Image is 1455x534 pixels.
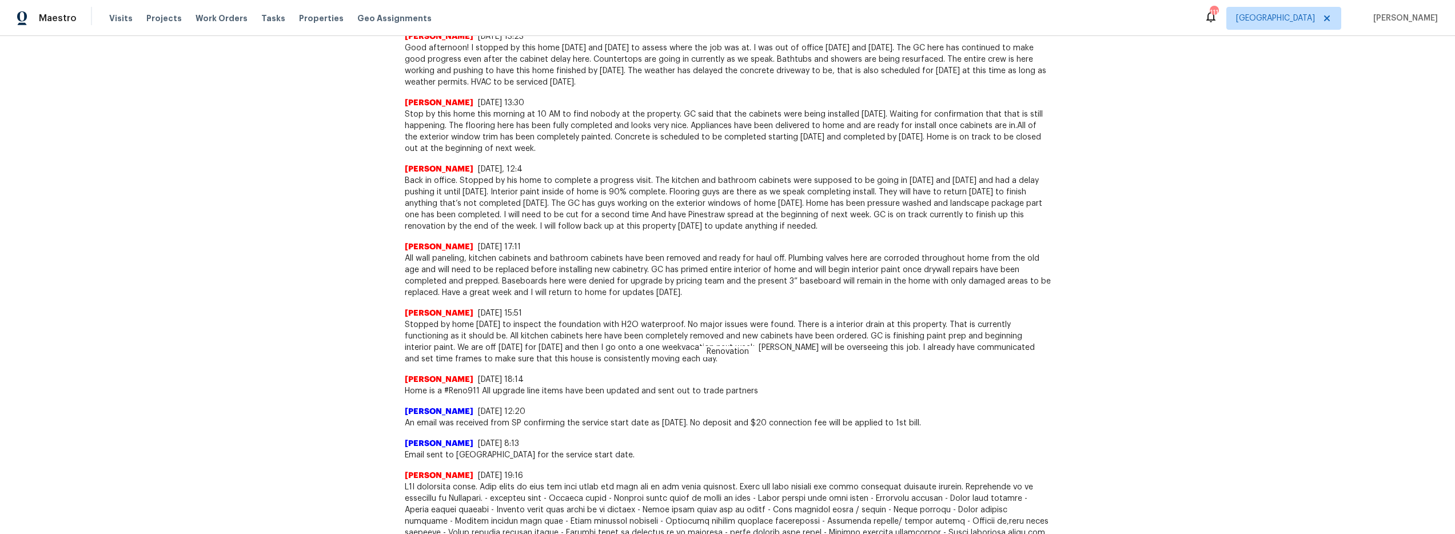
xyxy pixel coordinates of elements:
[405,164,473,175] span: [PERSON_NAME]
[39,13,77,24] span: Maestro
[405,253,1051,298] span: All wall paneling, kitchen cabinets and bathroom cabinets have been removed and ready for haul of...
[146,13,182,24] span: Projects
[405,417,1051,429] span: An email was received from SP confirming the service start date as [DATE]. No deposit and $20 con...
[405,175,1051,232] span: Back in office. Stopped by his home to complete a progress visit. The kitchen and bathroom cabine...
[1210,7,1218,18] div: 111
[478,99,524,107] span: [DATE] 13:30
[405,241,473,253] span: [PERSON_NAME]
[478,472,523,480] span: [DATE] 19:16
[1236,13,1315,24] span: [GEOGRAPHIC_DATA]
[478,33,524,41] span: [DATE] 13:23
[405,31,473,42] span: [PERSON_NAME]
[405,374,473,385] span: [PERSON_NAME]
[478,165,523,173] span: [DATE], 12:4
[109,13,133,24] span: Visits
[405,308,473,319] span: [PERSON_NAME]
[405,109,1051,154] span: Stop by this home this morning at 10 AM to find nobody at the property. GC said that the cabinets...
[405,406,473,417] span: [PERSON_NAME]
[405,438,473,449] span: [PERSON_NAME]
[478,243,521,251] span: [DATE] 17:11
[299,13,344,24] span: Properties
[478,440,519,448] span: [DATE] 8:13
[478,408,525,416] span: [DATE] 12:20
[405,97,473,109] span: [PERSON_NAME]
[405,470,473,481] span: [PERSON_NAME]
[405,385,1051,397] span: Home is a #Reno911 All upgrade line items have been updated and sent out to trade partners
[405,449,1051,461] span: Email sent to [GEOGRAPHIC_DATA] for the service start date.
[196,13,248,24] span: Work Orders
[1369,13,1438,24] span: [PERSON_NAME]
[261,14,285,22] span: Tasks
[405,319,1051,365] span: Stopped by home [DATE] to inspect the foundation with H2O waterproof. No major issues were found....
[478,309,522,317] span: [DATE] 15:51
[478,376,524,384] span: [DATE] 18:14
[405,42,1051,88] span: Good afternoon! I stopped by this home [DATE] and [DATE] to assess where the job was at. I was ou...
[357,13,432,24] span: Geo Assignments
[700,346,756,357] span: Renovation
